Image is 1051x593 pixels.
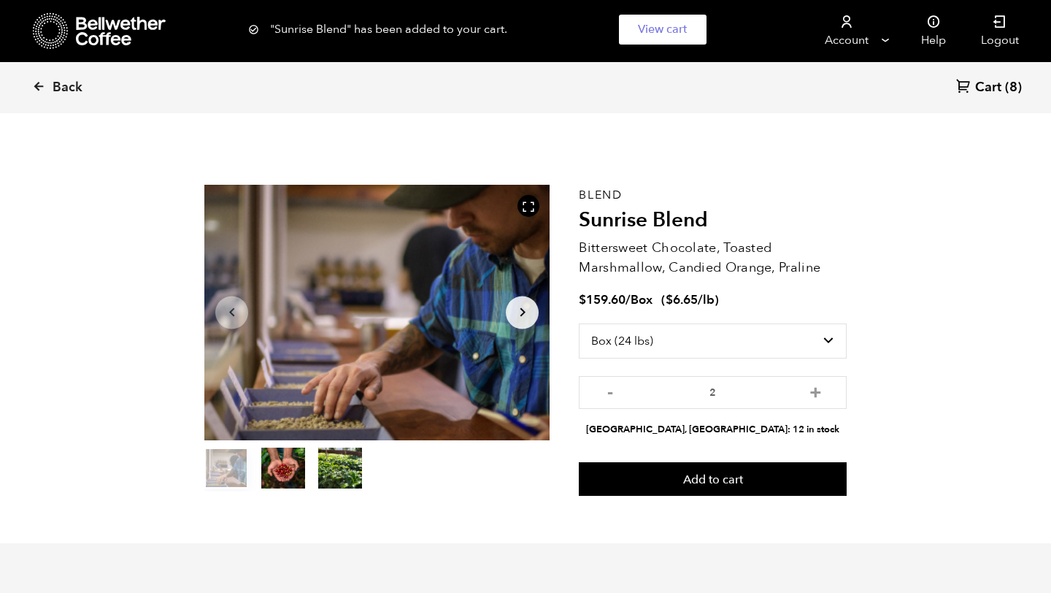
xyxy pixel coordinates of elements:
[698,291,715,308] span: /lb
[579,238,847,278] p: Bittersweet Chocolate, Toasted Marshmallow, Candied Orange, Praline
[666,291,673,308] span: $
[601,383,619,398] button: -
[248,15,803,45] div: "Sunrise Blend" has been added to your cart.
[579,462,847,496] button: Add to cart
[661,291,719,308] span: ( )
[666,291,698,308] bdi: 6.65
[975,79,1001,96] span: Cart
[631,291,652,308] span: Box
[53,79,82,96] span: Back
[579,423,847,437] li: [GEOGRAPHIC_DATA], [GEOGRAPHIC_DATA]: 12 in stock
[806,383,825,398] button: +
[579,208,847,233] h2: Sunrise Blend
[579,291,586,308] span: $
[956,78,1022,98] a: Cart (8)
[579,291,625,308] bdi: 159.60
[1005,79,1022,96] span: (8)
[625,291,631,308] span: /
[619,15,707,45] a: View cart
